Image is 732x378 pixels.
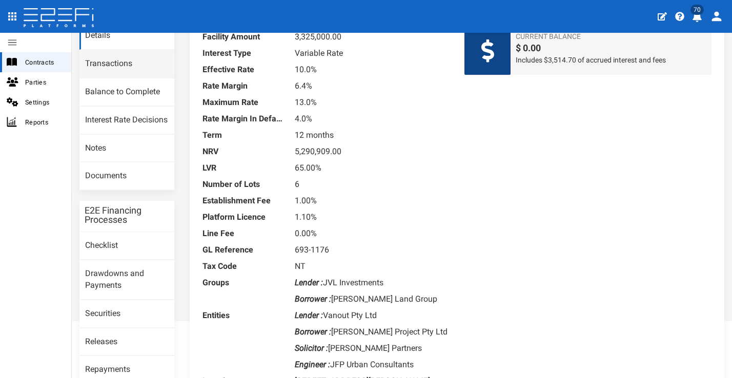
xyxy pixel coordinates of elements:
i: Engineer : [295,360,330,369]
dt: Number of Lots [202,176,284,193]
dd: 3,325,000.00 [295,29,450,45]
dd: 1.00% [295,193,450,209]
a: Notes [79,135,174,162]
a: Documents [79,162,174,190]
span: Reports [25,116,63,128]
i: Lender : [295,310,323,320]
dt: Term [202,127,284,143]
dd: [PERSON_NAME] Land Group [295,291,450,307]
a: Balance to Complete [79,78,174,106]
dt: GL Reference [202,242,284,258]
a: Securities [79,300,174,328]
dd: [PERSON_NAME] Partners [295,340,450,356]
i: Lender : [295,278,323,287]
dt: Rate Margin In Default [202,111,284,127]
a: Interest Rate Decisions [79,107,174,134]
dt: Entities [202,307,284,324]
dd: 0.00% [295,225,450,242]
a: Details [79,22,174,50]
dt: Groups [202,275,284,291]
dd: 693-1176 [295,242,450,258]
a: Checklist [79,232,174,260]
dd: JVL Investments [295,275,450,291]
dt: Establishment Fee [202,193,284,209]
i: Borrower : [295,327,331,337]
dd: [PERSON_NAME] Project Pty Ltd [295,324,450,340]
i: Borrower : [295,294,331,304]
dt: Line Fee [202,225,284,242]
dd: Vanout Pty Ltd [295,307,450,324]
dd: JFP Urban Consultants [295,356,450,373]
span: Settings [25,96,63,108]
dd: 12 months [295,127,450,143]
i: Solicitor : [295,343,328,353]
dt: LVR [202,160,284,176]
span: Includes $3,514.70 of accrued interest and fees [516,55,706,65]
dd: Variable Rate [295,45,450,61]
a: Drawdowns and Payments [79,260,174,300]
dt: Tax Code [202,258,284,275]
dt: Interest Type [202,45,284,61]
a: Transactions [79,50,174,78]
dd: 65.00% [295,160,450,176]
dd: 10.0% [295,61,450,78]
span: Contracts [25,56,63,68]
dd: 6.4% [295,78,450,94]
dt: NRV [202,143,284,160]
dd: 13.0% [295,94,450,111]
dd: 5,290,909.00 [295,143,450,160]
dd: NT [295,258,450,275]
dt: Platform Licence [202,209,284,225]
dt: Effective Rate [202,61,284,78]
dt: Maximum Rate [202,94,284,111]
dt: Facility Amount [202,29,284,45]
a: Releases [79,328,174,356]
dd: 1.10% [295,209,450,225]
dd: 4.0% [295,111,450,127]
span: Parties [25,76,63,88]
h3: E2E Financing Processes [85,206,169,224]
dd: 6 [295,176,450,193]
span: Current Balance [516,31,706,41]
dt: Rate Margin [202,78,284,94]
span: $ 0.00 [516,41,706,55]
